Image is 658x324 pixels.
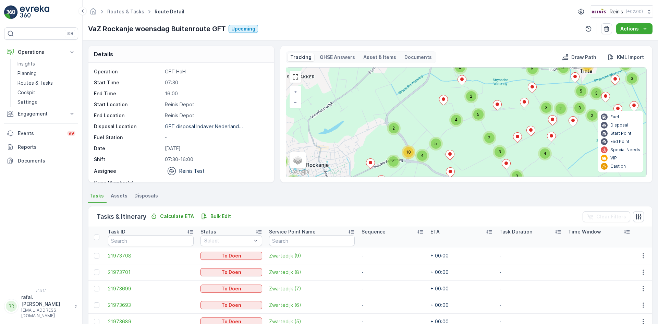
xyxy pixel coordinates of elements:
p: Clear Filters [596,213,626,220]
p: Operation [94,68,162,75]
img: Google [288,168,310,177]
input: Search [108,235,193,246]
span: − [294,99,297,105]
img: logo [4,5,18,19]
div: RR [6,301,17,312]
p: [DATE] [165,145,267,152]
p: ( +02:00 ) [626,9,643,14]
div: 4 [387,155,400,168]
td: - [496,264,565,280]
span: 2 [488,135,490,140]
p: Reinis Depot [165,101,267,108]
div: 2 [387,121,401,135]
span: 3 [545,105,548,110]
td: - [358,248,427,264]
td: - [358,280,427,297]
button: RRrafal.[PERSON_NAME][EMAIL_ADDRESS][DOMAIN_NAME] [4,294,78,319]
a: 21973699 [108,285,193,292]
p: Documents [404,54,432,61]
span: 2 [562,65,564,70]
div: 3 [573,101,586,115]
span: 5 [531,66,534,71]
div: 2 [554,102,568,116]
div: 3 [539,101,553,115]
div: 2 [483,131,496,145]
p: Disposal [610,122,628,128]
span: Disposals [134,192,158,199]
a: Insights [15,59,78,69]
div: 3 [510,169,524,183]
a: Layers [290,153,305,168]
p: To Doen [221,269,241,276]
p: - [165,134,267,141]
p: Service Point Name [269,228,316,235]
a: Zoom In [290,87,301,97]
p: Fuel [610,114,619,120]
p: KML Import [617,54,644,61]
p: Date [94,145,162,152]
span: 10 [406,149,411,155]
button: To Doen [200,252,263,260]
p: 07:30-16:00 [165,156,267,163]
span: 4 [392,159,395,164]
div: 3 [589,86,603,100]
p: Select [204,237,252,244]
div: 3 [625,72,639,85]
p: End Time [94,90,162,97]
td: - [496,248,565,264]
div: Toggle Row Selected [94,286,99,291]
span: 3 [578,105,581,110]
p: To Doen [221,285,241,292]
p: Reports [18,144,75,151]
a: Planning [15,69,78,78]
img: logo_light-DOdMpM7g.png [20,5,49,19]
p: Task Duration [499,228,532,235]
a: Settings [15,97,78,107]
a: 21973708 [108,252,193,259]
a: Open this area in Google Maps (opens a new window) [288,168,310,177]
button: Calculate ETA [148,212,197,220]
span: 3 [515,173,518,179]
img: Reinis-Logo-Vrijstaand_Tekengebied-1-copy2_aBO4n7j.png [591,8,607,15]
span: 3 [631,76,633,81]
button: To Doen [200,268,263,276]
td: + 00:00 [427,297,496,313]
p: Details [94,50,113,58]
p: End Point [610,139,629,144]
p: Sequence [362,228,386,235]
span: Assets [111,192,127,199]
p: Special Needs [610,147,640,153]
p: Crew Member(s) [94,179,162,186]
button: To Doen [200,301,263,309]
span: Zwartedijk (7) [269,285,354,292]
p: Events [18,130,63,137]
a: Zwartedijk (9) [269,252,354,259]
p: VIP [610,155,617,161]
span: 3 [498,149,501,154]
a: 21973693 [108,302,193,309]
p: Calculate ETA [160,213,194,220]
button: Upcoming [229,25,258,33]
button: Draw Path [559,53,599,61]
p: Actions [620,25,639,32]
div: 2 [585,109,599,122]
div: Toggle Row Selected [94,302,99,308]
a: Reports [4,140,78,154]
div: Toggle Row Selected [94,253,99,259]
a: Homepage [89,10,97,16]
p: [EMAIL_ADDRESS][DOMAIN_NAME] [21,308,71,319]
button: Engagement [4,107,78,121]
p: Task ID [108,228,125,235]
div: 2 [464,89,478,103]
a: 21973701 [108,269,193,276]
div: 4 [538,147,552,160]
div: 5 [472,108,485,121]
p: Reinis Test [179,168,205,175]
span: 4 [544,151,546,156]
p: GFT HaH [165,68,267,75]
td: - [358,297,427,313]
p: Start Point [610,131,631,136]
